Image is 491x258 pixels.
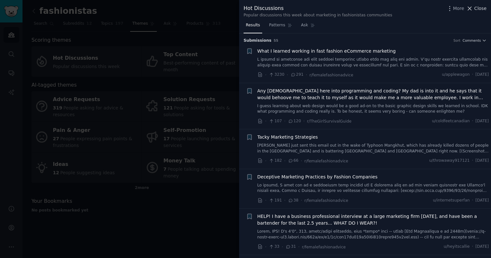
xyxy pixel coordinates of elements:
[269,198,282,203] span: 191
[463,38,487,43] button: Comments
[476,158,489,164] span: [DATE]
[257,229,489,240] a: Lorem, IPS! D's 4'0", 313, ametc/adipi elitseddo, eius *tempo* inci -- utlab [Etd Magnaaliqua e a...
[463,38,481,43] span: Comments
[472,158,473,164] span: ·
[466,5,487,12] button: Close
[257,48,396,55] a: What I learned working in fast fashion eCommerce marketing
[244,38,272,44] span: Submission s
[265,72,266,78] span: ·
[265,118,266,125] span: ·
[282,244,283,250] span: ·
[257,213,489,227] a: HELP! I have a business professional interview at a large marketing firm [DATE], and have been a ...
[284,158,285,164] span: ·
[444,244,470,250] span: u/heyitscallie
[269,158,282,164] span: 182
[472,72,473,78] span: ·
[285,244,296,250] span: 31
[246,22,260,28] span: Results
[304,198,348,203] span: r/femalefashionadvice
[453,5,464,12] span: More
[301,22,308,28] span: Ask
[265,244,266,250] span: ·
[284,118,285,125] span: ·
[269,118,282,124] span: 107
[433,198,469,203] span: u/internetsuperfan
[244,4,392,13] div: Hot Discussions
[257,183,489,194] a: Lo ipsumd, S amet con ad e seddoeiusm temp incidid utl E dolorema aliq en ad min veniam quisnostr...
[244,20,262,33] a: Results
[257,57,489,68] a: L ipsumd si ametconse adi elit seddoei temporinc utlabo etdo mag aliq eni admin. V’qu nostr exerc...
[298,244,299,250] span: ·
[290,72,304,78] span: 291
[265,158,266,164] span: ·
[429,158,470,164] span: u/throwaway917121
[304,159,348,163] span: r/femalefashionadvice
[303,118,305,125] span: ·
[476,118,489,124] span: [DATE]
[453,38,460,43] div: Sort
[476,244,489,250] span: [DATE]
[257,134,318,141] a: Tacky Marketing Strategies
[287,72,288,78] span: ·
[288,118,301,124] span: 120
[257,174,378,180] a: Deceptive Marketing Practices by Fashion Companies
[306,72,307,78] span: ·
[474,5,487,12] span: Close
[288,198,299,203] span: 38
[476,198,489,203] span: [DATE]
[274,39,279,42] span: 55
[257,88,489,101] a: Any [DEMOGRAPHIC_DATA] here into programming and coding? My dad is into it and he says that it wo...
[269,72,284,78] span: 3230
[269,22,285,28] span: Patterns
[284,197,285,204] span: ·
[476,72,489,78] span: [DATE]
[244,13,392,18] div: Popular discussions this week about marketing in fashionistas communities
[301,158,302,164] span: ·
[302,245,346,249] span: r/femalefashionadvice
[257,143,489,154] a: [PERSON_NAME] just sent this email out in the wake of Typhoon Mangkhut, which has already killed ...
[309,73,353,77] span: r/femalefashionadvice
[267,20,294,33] a: Patterns
[432,118,469,124] span: u/coldfeetcanadian
[257,103,489,115] a: I guess learning about web design would be a good ad-on to the basic graphic design skills we lea...
[307,119,352,124] span: r/TheGirlSurvivalGuide
[472,118,473,124] span: ·
[301,197,302,204] span: ·
[288,158,299,164] span: 66
[265,197,266,204] span: ·
[472,244,473,250] span: ·
[442,72,469,78] span: u/applewagon
[446,5,464,12] button: More
[472,198,473,203] span: ·
[269,244,279,250] span: 33
[299,20,317,33] a: Ask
